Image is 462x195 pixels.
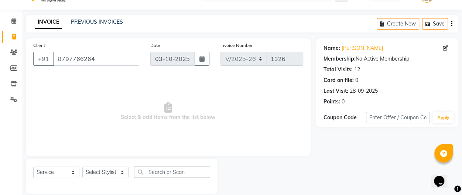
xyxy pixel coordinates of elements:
[150,42,160,49] label: Date
[134,166,210,178] input: Search or Scan
[324,66,353,73] div: Total Visits:
[324,114,366,122] div: Coupon Code
[366,112,430,123] input: Enter Offer / Coupon Code
[431,165,455,188] iframe: chat widget
[342,98,345,106] div: 0
[324,44,340,52] div: Name:
[324,55,356,63] div: Membership:
[35,16,62,29] a: INVOICE
[33,52,54,66] button: +91
[324,87,348,95] div: Last Visit:
[33,75,303,148] span: Select & add items from the list below
[422,18,448,30] button: Save
[324,98,340,106] div: Points:
[355,76,358,84] div: 0
[33,42,45,49] label: Client
[53,52,139,66] input: Search by Name/Mobile/Email/Code
[324,55,451,63] div: No Active Membership
[377,18,419,30] button: Create New
[350,87,378,95] div: 28-09-2025
[71,18,123,25] a: PREVIOUS INVOICES
[354,66,360,73] div: 12
[432,112,454,123] button: Apply
[220,42,253,49] label: Invoice Number
[324,76,354,84] div: Card on file:
[342,44,383,52] a: [PERSON_NAME]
